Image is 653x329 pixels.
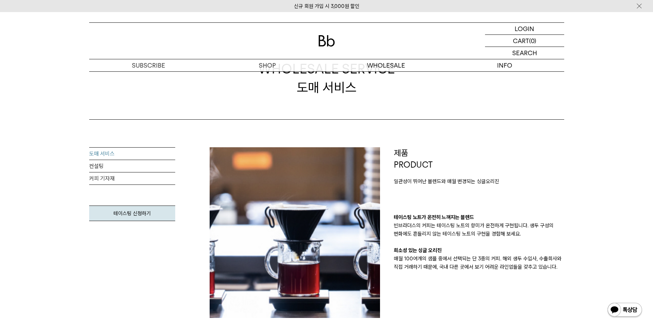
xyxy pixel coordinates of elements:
[89,172,175,185] a: 커피 기자재
[394,246,564,255] p: 희소성 있는 싱글 오리진
[485,23,564,35] a: LOGIN
[394,255,564,271] p: 매월 100여개의 샘플 중에서 선택되는 단 3종의 커피. 해외 생두 수입사, 수출회사와 직접 거래하기 때문에, 국내 다른 곳에서 보기 어려운 라인업들을 갖추고 있습니다.
[258,60,395,96] div: 도매 서비스
[394,177,564,186] p: 일관성이 뛰어난 블렌드와 매월 변경되는 싱글오리진
[89,59,208,71] a: SUBSCRIBE
[607,302,643,319] img: 카카오톡 채널 1:1 채팅 버튼
[485,35,564,47] a: CART (0)
[294,3,359,9] a: 신규 회원 가입 시 3,000원 할인
[208,59,327,71] a: SHOP
[394,213,564,221] p: 테이스팅 노트가 온전히 느껴지는 블렌드
[394,147,564,170] p: 제품 PRODUCT
[327,59,445,71] p: WHOLESALE
[529,35,536,47] p: (0)
[89,160,175,172] a: 컨설팅
[394,221,564,238] p: 빈브라더스의 커피는 테이스팅 노트의 향미가 온전하게 구현됩니다. 생두 구성의 변화에도 흔들리지 않는 테이스팅 노트의 구현을 경험해 보세요.
[318,35,335,47] img: 로고
[515,23,534,34] p: LOGIN
[512,47,537,59] p: SEARCH
[513,35,529,47] p: CART
[89,206,175,221] a: 테이스팅 신청하기
[445,59,564,71] p: INFO
[89,148,175,160] a: 도매 서비스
